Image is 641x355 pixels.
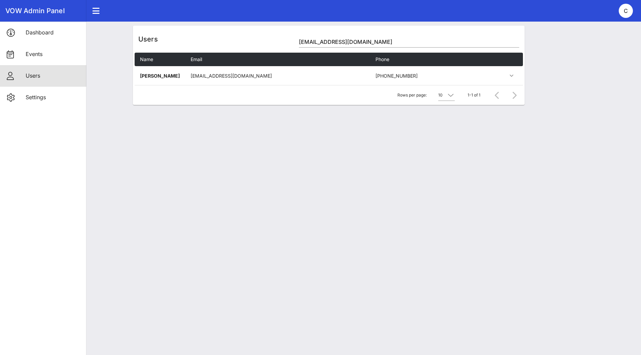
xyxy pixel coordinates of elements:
[26,73,81,79] div: Users
[133,26,525,53] div: Users
[26,51,81,57] div: Events
[370,66,477,85] td: [PHONE_NUMBER]
[135,66,185,85] td: [PERSON_NAME]
[140,56,153,62] span: Name
[185,53,370,66] th: Email
[185,66,370,85] td: [EMAIL_ADDRESS][DOMAIN_NAME]
[397,85,455,105] div: Rows per page:
[26,29,81,36] div: Dashboard
[135,53,185,66] th: Name
[438,90,455,101] div: 10Rows per page:
[191,56,202,62] span: Email
[438,92,443,98] div: 10
[619,4,633,18] div: C
[26,94,81,101] div: Settings
[375,56,389,62] span: Phone
[370,53,477,66] th: Phone
[468,92,480,98] div: 1-1 of 1
[5,7,81,15] div: VOW Admin Panel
